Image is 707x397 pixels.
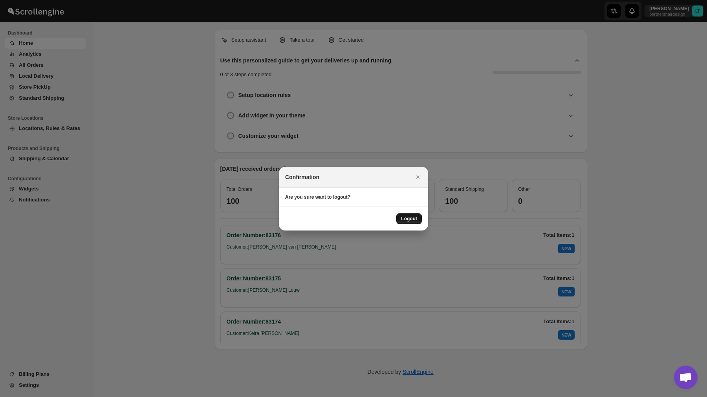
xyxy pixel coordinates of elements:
a: Open chat [674,366,698,389]
button: Logout [396,213,422,224]
span: Logout [401,216,417,222]
button: Close [412,172,423,183]
h3: Are you sure want to logout? [285,194,422,200]
h2: Confirmation [285,173,319,181]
